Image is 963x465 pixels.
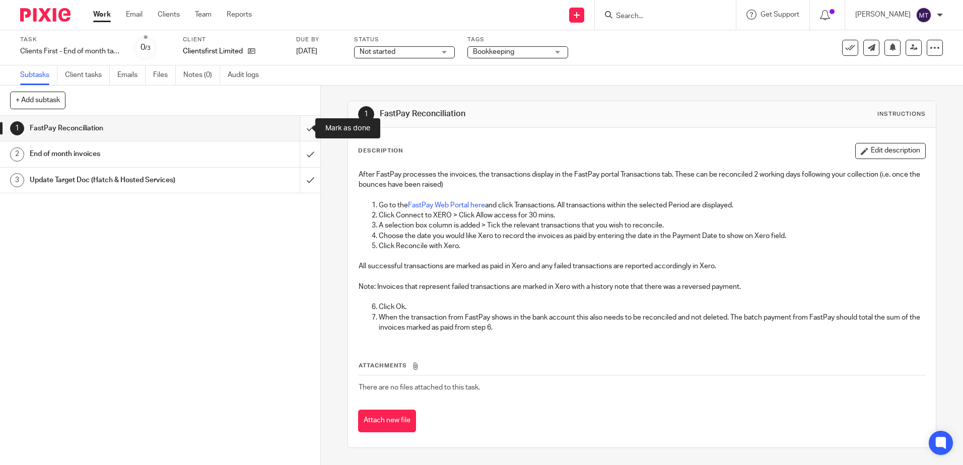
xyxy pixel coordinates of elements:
a: Reports [227,10,252,20]
a: Subtasks [20,65,57,85]
input: Search [615,12,706,21]
a: Files [153,65,176,85]
p: Click Connect to XERO > Click Allow access for 30 mins. [379,210,925,220]
p: Description [358,147,403,155]
small: /3 [145,45,151,51]
div: 2 [10,147,24,162]
a: Work [93,10,111,20]
span: Bookkeeping [473,48,514,55]
p: Click Ok. [379,302,925,312]
a: Audit logs [228,65,266,85]
div: 0 [141,42,151,53]
h1: Update Target Doc (Hatch & Hosted Services) [30,173,203,188]
a: Email [126,10,143,20]
span: Get Support [761,11,799,18]
label: Client [183,36,284,44]
p: When the transaction from FastPay shows in the bank account this also needs to be reconciled and ... [379,313,925,333]
img: Pixie [20,8,71,22]
button: + Add subtask [10,92,65,109]
label: Tags [467,36,568,44]
h1: FastPay Reconciliation [30,121,203,136]
p: Note: Invoices that represent failed transactions are marked in Xero with a history note that the... [359,282,925,292]
p: All successful transactions are marked as paid in Xero and any failed transactions are reported a... [359,261,925,271]
p: Click Reconcile with Xero. [379,241,925,251]
p: A selection box column is added > Tick the relevant transactions that you wish to reconcile. [379,220,925,230]
label: Status [354,36,455,44]
p: [PERSON_NAME] [855,10,911,20]
span: Not started [360,48,395,55]
p: Choose the date you would like Xero to record the invoices as paid by entering the date in the Pa... [379,231,925,241]
a: Clients [158,10,180,20]
h1: End of month invoices [30,146,203,162]
a: FastPay Web Portal here [408,202,485,209]
div: Instructions [877,110,926,118]
span: [DATE] [296,48,317,55]
p: Go to the and click Transactions. All transactions within the selected Period are displayed. [379,200,925,210]
a: Notes (0) [183,65,220,85]
span: Attachments [359,363,407,368]
p: Clientsfirst Limited [183,46,243,56]
label: Due by [296,36,341,44]
h1: FastPay Reconciliation [380,109,663,119]
a: Team [195,10,212,20]
div: 1 [358,106,374,122]
span: There are no files attached to this task. [359,384,480,391]
div: 3 [10,173,24,187]
a: Client tasks [65,65,110,85]
button: Attach new file [358,410,416,432]
div: Clients First - End of month tasks [20,46,121,56]
label: Task [20,36,121,44]
p: After FastPay processes the invoices, the transactions display in the FastPay portal Transactions... [359,170,925,190]
div: 1 [10,121,24,135]
img: svg%3E [916,7,932,23]
button: Edit description [855,143,926,159]
a: Emails [117,65,146,85]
